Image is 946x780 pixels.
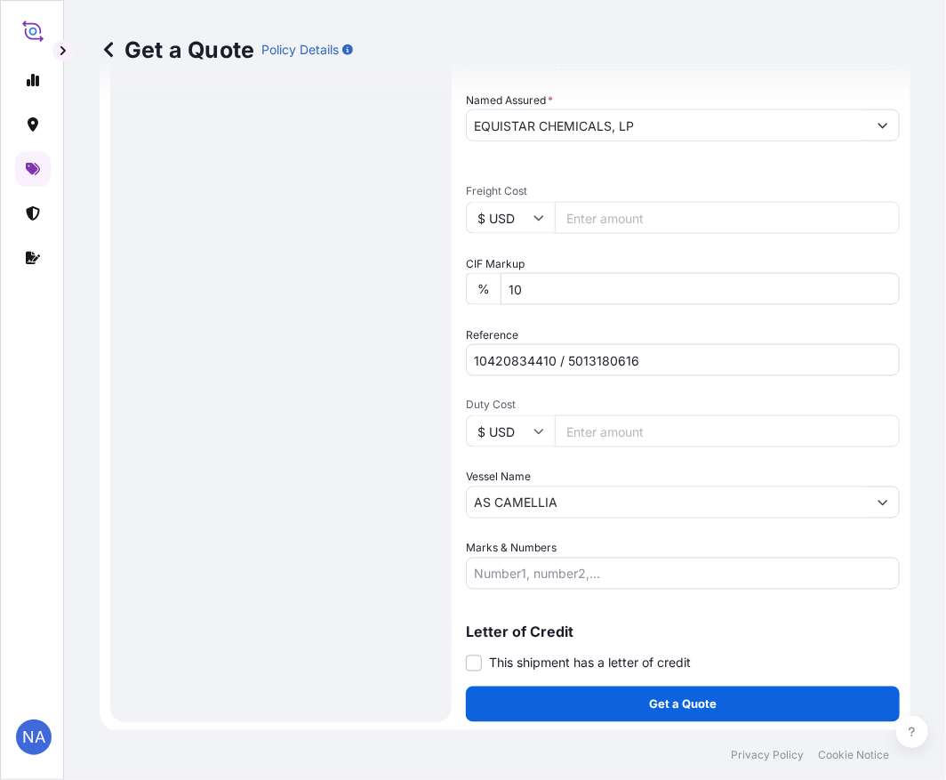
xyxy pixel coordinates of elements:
[467,486,867,519] input: Type to search vessel name or IMO
[466,398,900,412] span: Duty Cost
[489,655,691,672] span: This shipment has a letter of credit
[466,92,553,109] label: Named Assured
[466,625,900,639] p: Letter of Credit
[466,558,900,590] input: Number1, number2,...
[467,109,867,141] input: Full name
[100,36,254,64] p: Get a Quote
[466,184,900,198] span: Freight Cost
[466,255,525,273] label: CIF Markup
[867,109,899,141] button: Show suggestions
[501,273,900,305] input: Enter percentage
[466,687,900,722] button: Get a Quote
[555,202,900,234] input: Enter amount
[818,748,889,762] a: Cookie Notice
[466,540,557,558] label: Marks & Numbers
[466,273,501,305] div: %
[466,469,531,486] label: Vessel Name
[867,486,899,519] button: Show suggestions
[22,728,45,746] span: NA
[649,696,717,713] p: Get a Quote
[261,41,339,59] p: Policy Details
[731,748,804,762] a: Privacy Policy
[555,415,900,447] input: Enter amount
[466,326,518,344] label: Reference
[466,344,900,376] input: Your internal reference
